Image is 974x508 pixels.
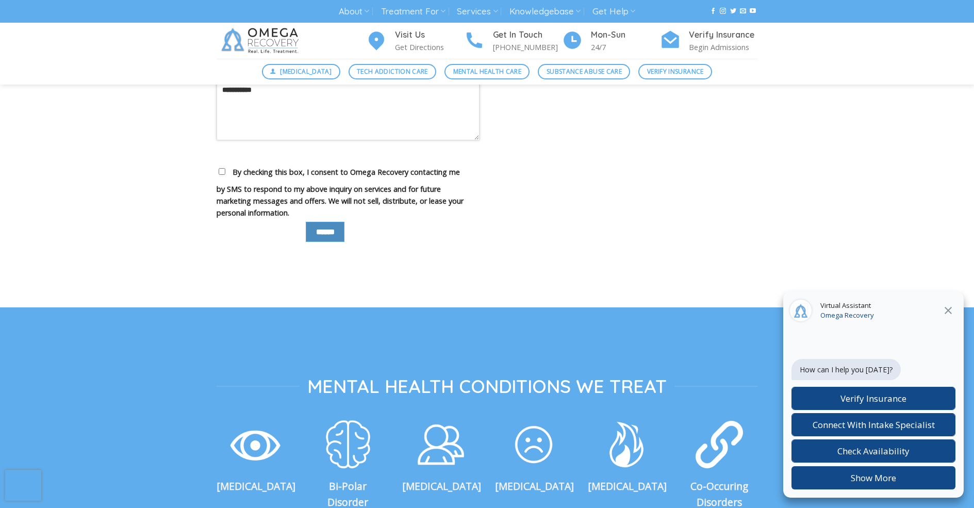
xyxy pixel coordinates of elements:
[720,8,726,15] a: Follow on Instagram
[395,28,464,42] h4: Visit Us
[740,8,746,15] a: Send us an email
[689,28,758,42] h4: Verify Insurance
[464,28,562,54] a: Get In Touch [PHONE_NUMBER]
[357,67,428,76] span: Tech Addiction Care
[647,67,704,76] span: Verify Insurance
[660,28,758,54] a: Verify Insurance Begin Admissions
[547,67,622,76] span: Substance Abuse Care
[395,41,464,53] p: Get Directions
[457,2,498,21] a: Services
[349,64,437,79] a: Tech Addiction Care
[217,167,464,218] span: By checking this box, I consent to Omega Recovery contacting me by SMS to respond to my above inq...
[381,2,445,21] a: Treatment For
[591,41,660,53] p: 24/7
[402,479,481,493] strong: [MEDICAL_DATA]
[307,374,667,398] span: Mental Health Conditions We Treat
[592,2,635,21] a: Get Help
[453,67,521,76] span: Mental Health Care
[730,8,736,15] a: Follow on Twitter
[262,64,340,79] a: [MEDICAL_DATA]
[509,2,581,21] a: Knowledgebase
[444,64,530,79] a: Mental Health Care
[638,64,712,79] a: Verify Insurance
[219,168,225,175] input: By checking this box, I consent to Omega Recovery contacting me by SMS to respond to my above inq...
[689,41,758,53] p: Begin Admissions
[339,2,369,21] a: About
[710,8,716,15] a: Follow on Facebook
[493,28,562,42] h4: Get In Touch
[493,41,562,53] p: [PHONE_NUMBER]
[495,479,574,493] strong: [MEDICAL_DATA]
[217,23,307,59] img: Omega Recovery
[280,67,332,76] span: [MEDICAL_DATA]
[217,78,480,140] textarea: Your message (optional)
[217,67,480,148] label: Your message (optional)
[591,28,660,42] h4: Mon-Sun
[538,64,630,79] a: Substance Abuse Care
[588,479,667,493] strong: [MEDICAL_DATA]
[217,479,295,493] strong: [MEDICAL_DATA]
[366,28,464,54] a: Visit Us Get Directions
[750,8,756,15] a: Follow on YouTube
